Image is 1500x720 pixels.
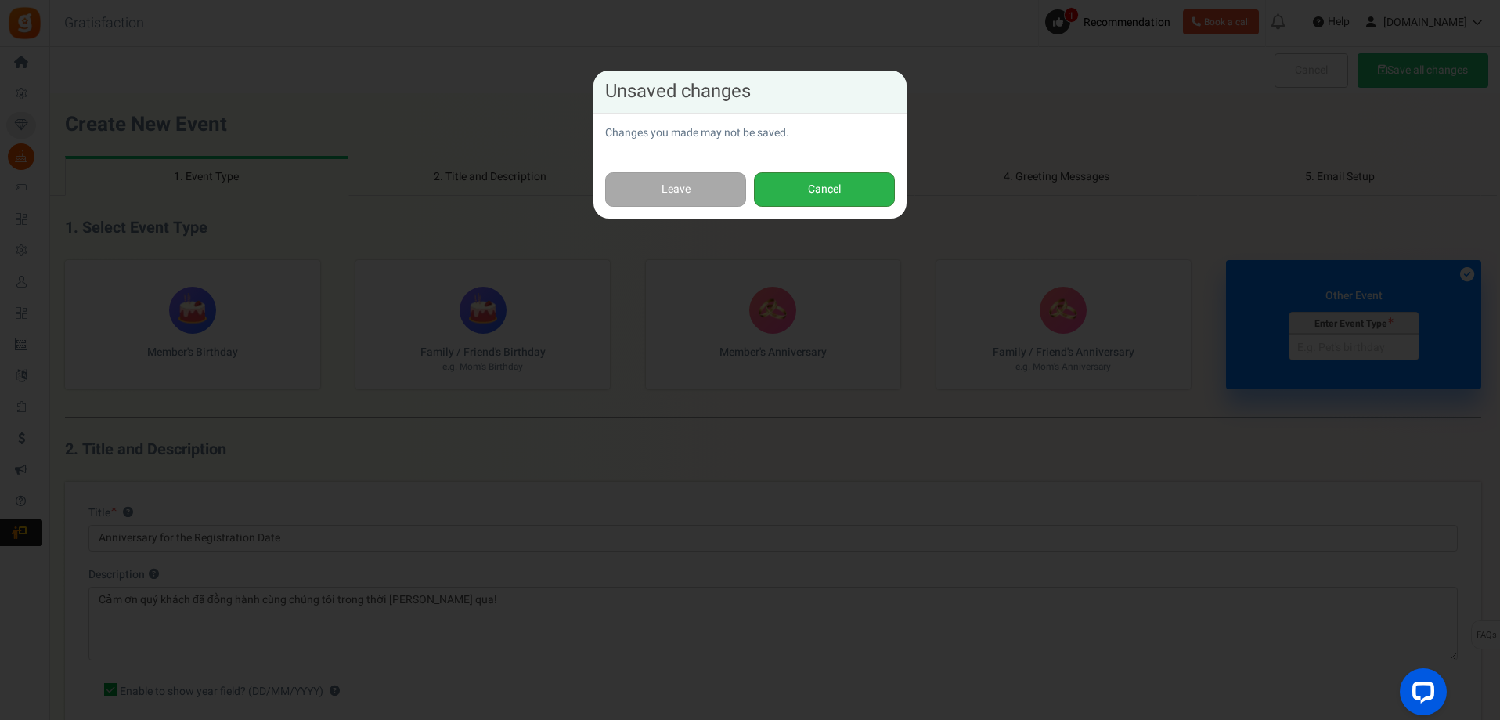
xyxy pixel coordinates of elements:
button: Cancel [754,172,895,208]
h4: Unsaved changes [605,82,895,101]
a: Leave [605,172,746,208]
p: Changes you made may not be saved. [605,125,895,141]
